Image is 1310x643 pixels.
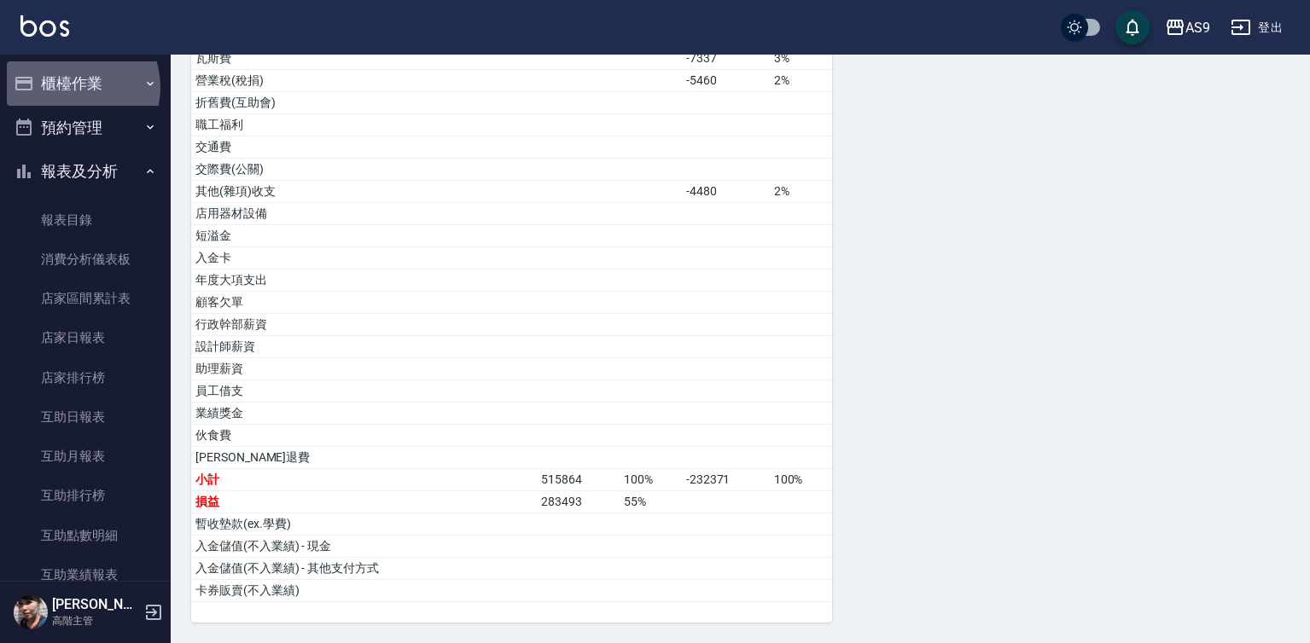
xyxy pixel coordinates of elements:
td: 業績獎金 [191,403,537,425]
td: 2% [770,70,832,92]
a: 互助業績報表 [7,555,164,594]
a: 消費分析儀表板 [7,240,164,279]
a: 互助日報表 [7,397,164,437]
td: 店用器材設備 [191,203,537,225]
td: 交通費 [191,136,537,159]
a: 店家排行榜 [7,358,164,397]
td: 營業稅(稅捐) [191,70,537,92]
p: 高階主管 [52,613,139,629]
td: 入金卡 [191,247,537,269]
button: 預約管理 [7,106,164,150]
a: 報表目錄 [7,200,164,240]
td: -4480 [682,181,770,203]
button: AS9 [1158,10,1217,45]
td: 折舊費(互助會) [191,92,537,114]
td: 交際費(公關) [191,159,537,181]
td: -5460 [682,70,770,92]
td: 伙食費 [191,425,537,447]
td: -232371 [682,469,770,491]
td: 職工福利 [191,114,537,136]
a: 店家區間累計表 [7,279,164,318]
button: 報表及分析 [7,149,164,194]
td: 顧客欠單 [191,292,537,314]
button: 登出 [1224,12,1290,43]
td: 員工借支 [191,380,537,403]
td: 瓦斯費 [191,48,537,70]
a: 互助月報表 [7,437,164,476]
td: 短溢金 [191,225,537,247]
td: 年度大項支出 [191,269,537,292]
td: 其他(雜項)收支 [191,181,537,203]
td: 小計 [191,469,537,491]
td: 設計師薪資 [191,336,537,358]
td: 助理薪資 [191,358,537,380]
button: 櫃檯作業 [7,61,164,106]
img: Logo [20,15,69,37]
button: save [1115,10,1150,44]
td: 入金儲值(不入業績) - 現金 [191,536,537,558]
td: 283493 [537,491,619,513]
img: Person [14,595,48,629]
h5: [PERSON_NAME] [52,596,139,613]
td: 損益 [191,491,537,513]
a: 互助點數明細 [7,516,164,555]
td: 55 % [620,491,682,513]
td: 行政幹部薪資 [191,314,537,336]
td: 515864 [537,469,619,491]
td: -7337 [682,48,770,70]
td: 2% [770,181,832,203]
td: 100% [620,469,682,491]
td: 暫收墊款(ex.學費) [191,513,537,536]
td: 100% [770,469,832,491]
td: [PERSON_NAME]退費 [191,447,537,469]
td: 3% [770,48,832,70]
td: 入金儲值(不入業績) - 其他支付方式 [191,558,537,580]
div: AS9 [1185,17,1210,38]
td: 卡券販賣(不入業績) [191,580,537,602]
a: 店家日報表 [7,318,164,357]
a: 互助排行榜 [7,476,164,515]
